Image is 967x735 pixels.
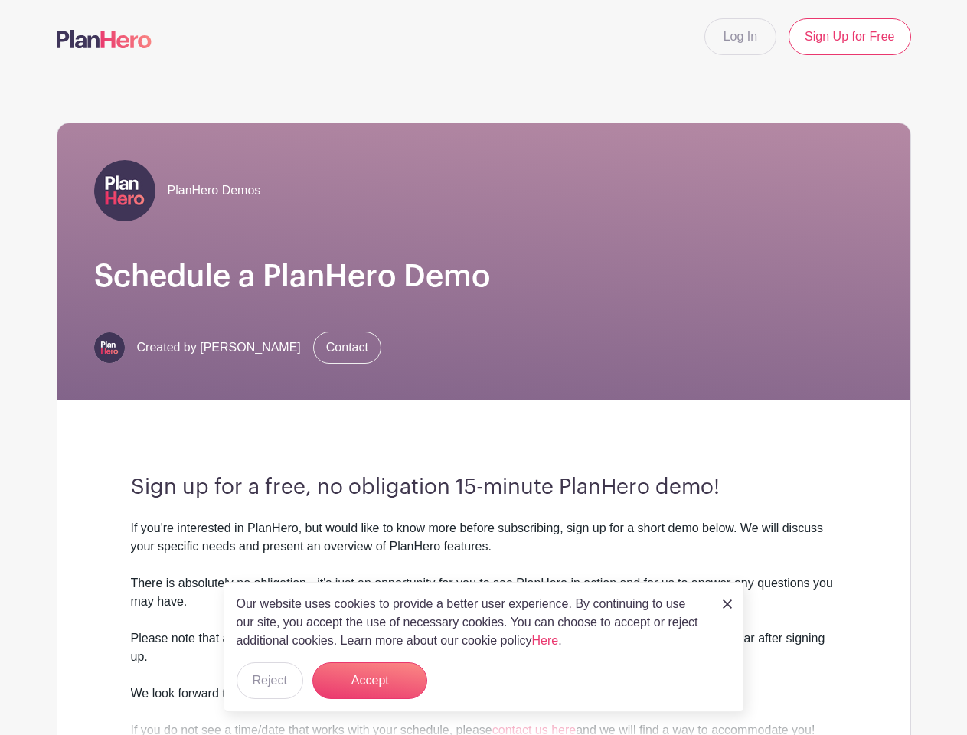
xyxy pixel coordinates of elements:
[237,662,303,699] button: Reject
[313,332,381,364] a: Contact
[94,258,874,295] h1: Schedule a PlanHero Demo
[723,599,732,609] img: close_button-5f87c8562297e5c2d7936805f587ecaba9071eb48480494691a3f1689db116b3.svg
[57,30,152,48] img: logo-507f7623f17ff9eddc593b1ce0a138ce2505c220e1c5a4e2b4648c50719b7d32.svg
[131,475,837,501] h3: Sign up for a free, no obligation 15-minute PlanHero demo!
[168,181,261,200] span: PlanHero Demos
[312,662,427,699] button: Accept
[94,332,125,363] img: PH-Logo-Circle-Centered-Purple.jpg
[789,18,910,55] a: Sign Up for Free
[137,338,301,357] span: Created by [PERSON_NAME]
[704,18,776,55] a: Log In
[532,634,559,647] a: Here
[94,160,155,221] img: PH-Logo-Square-Centered-Purple.jpg
[237,595,707,650] p: Our website uses cookies to provide a better user experience. By continuing to use our site, you ...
